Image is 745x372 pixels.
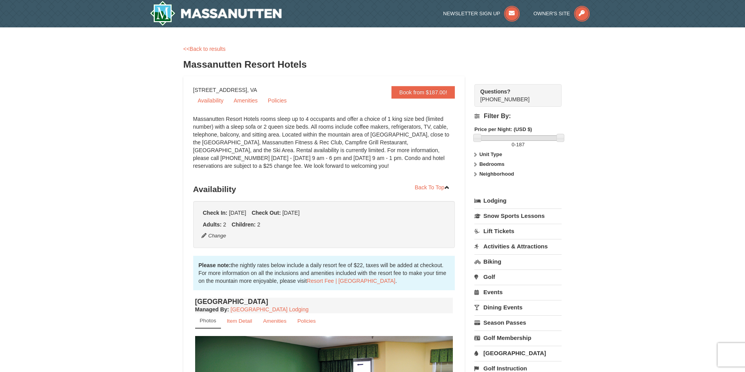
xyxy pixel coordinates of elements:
[533,11,570,16] span: Owner's Site
[199,262,231,268] strong: Please note:
[474,346,562,360] a: [GEOGRAPHIC_DATA]
[474,254,562,269] a: Biking
[201,232,227,240] button: Change
[297,318,316,324] small: Policies
[474,331,562,345] a: Golf Membership
[474,315,562,330] a: Season Passes
[474,239,562,253] a: Activities & Attractions
[391,86,455,99] a: Book from $187.00!
[474,208,562,223] a: Snow Sports Lessons
[200,318,216,323] small: Photos
[479,151,502,157] strong: Unit Type
[193,182,455,197] h3: Availability
[183,46,226,52] a: <<Back to results
[203,221,222,228] strong: Adults:
[195,313,221,329] a: Photos
[474,194,562,208] a: Lodging
[512,142,514,147] span: 0
[533,11,590,16] a: Owner's Site
[227,318,252,324] small: Item Detail
[229,210,246,216] span: [DATE]
[232,221,255,228] strong: Children:
[150,1,282,26] a: Massanutten Resort
[474,285,562,299] a: Events
[443,11,500,16] span: Newsletter Sign Up
[195,298,453,306] h4: [GEOGRAPHIC_DATA]
[474,126,532,132] strong: Price per Night: (USD $)
[263,95,291,106] a: Policies
[150,1,282,26] img: Massanutten Resort Logo
[479,171,514,177] strong: Neighborhood
[474,224,562,238] a: Lift Tickets
[193,256,455,290] div: the nightly rates below include a daily resort fee of $22, taxes will be added at checkout. For m...
[193,95,228,106] a: Availability
[474,300,562,314] a: Dining Events
[480,88,548,102] span: [PHONE_NUMBER]
[222,313,257,329] a: Item Detail
[223,221,226,228] span: 2
[480,88,510,95] strong: Questions?
[193,115,455,178] div: Massanutten Resort Hotels rooms sleep up to 4 occupants and offer a choice of 1 king size bed (li...
[195,306,229,313] strong: :
[474,141,562,149] label: -
[258,313,292,329] a: Amenities
[195,306,227,313] span: Managed By
[257,221,260,228] span: 2
[307,278,395,284] a: Resort Fee | [GEOGRAPHIC_DATA]
[251,210,281,216] strong: Check Out:
[474,113,562,120] h4: Filter By:
[292,313,321,329] a: Policies
[410,182,455,193] a: Back To Top
[479,161,504,167] strong: Bedrooms
[231,306,309,313] a: [GEOGRAPHIC_DATA] Lodging
[443,11,520,16] a: Newsletter Sign Up
[516,142,525,147] span: 187
[203,210,228,216] strong: Check In:
[474,270,562,284] a: Golf
[183,57,562,72] h3: Massanutten Resort Hotels
[263,318,287,324] small: Amenities
[282,210,300,216] span: [DATE]
[229,95,262,106] a: Amenities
